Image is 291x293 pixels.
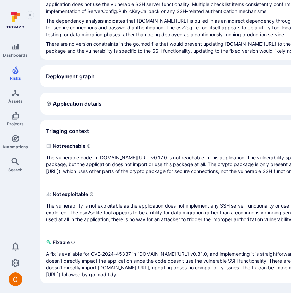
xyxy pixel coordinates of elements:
span: Dashboards [3,53,28,58]
span: Search [8,167,22,172]
span: Assets [8,98,23,104]
span: Risks [10,76,21,81]
svg: Indicates if a vulnerability code, component, function or a library can actually be reached or in... [87,144,91,148]
img: ACg8ocJuq_DPPTkXyD9OlTnVLvDrpObecjcADscmEHLMiTyEnTELew=s96-c [9,272,22,286]
svg: Indicates if a vulnerability can be exploited by an attacker to gain unauthorized access, execute... [89,192,94,196]
h2: Deployment graph [46,73,95,80]
svg: Indicates if a vulnerability can be remediated or patched easily [71,240,75,244]
button: Expand navigation menu [26,11,34,19]
h2: Application details [46,100,102,107]
span: Automations [2,144,28,149]
h2: Triaging context [46,128,89,134]
i: Expand navigation menu [27,12,32,18]
span: Projects [7,121,24,126]
div: Camilo Rivera [9,272,22,286]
